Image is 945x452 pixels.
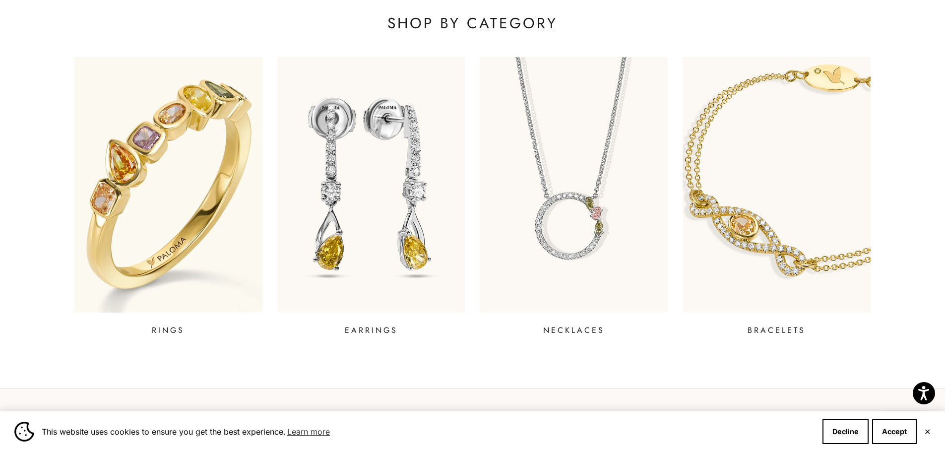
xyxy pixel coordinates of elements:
button: Accept [872,419,917,444]
a: RINGS [74,57,262,336]
a: EARRINGS [277,57,465,336]
p: EARRINGS [345,324,398,336]
img: Cookie banner [14,422,34,442]
p: SHOP BY CATEGORY [74,13,871,33]
button: Close [924,429,931,435]
a: Learn more [286,424,331,439]
p: NECKLACES [543,324,605,336]
button: Decline [822,419,869,444]
p: BRACELETS [748,324,806,336]
p: RINGS [152,324,185,336]
span: This website uses cookies to ensure you get the best experience. [42,424,815,439]
a: NECKLACES [480,57,668,336]
a: BRACELETS [683,57,871,336]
